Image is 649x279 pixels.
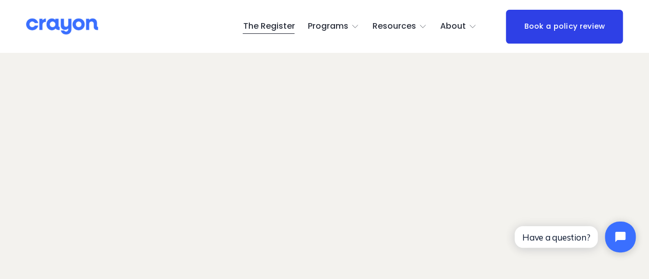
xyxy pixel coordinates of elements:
a: folder dropdown [372,18,427,35]
a: folder dropdown [440,18,477,35]
span: About [440,19,466,34]
a: The Register [243,18,294,35]
span: Programs [308,19,348,34]
a: folder dropdown [308,18,360,35]
span: Resources [372,19,416,34]
iframe: Tidio Chat [506,213,644,261]
img: Crayon [26,17,98,35]
a: Book a policy review [506,10,623,44]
